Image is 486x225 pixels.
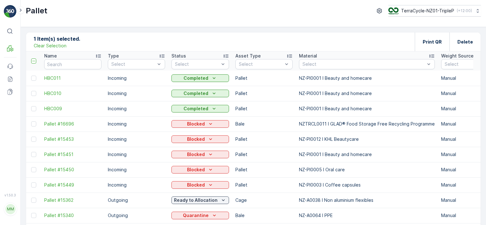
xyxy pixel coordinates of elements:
[31,106,36,111] div: Toggle Row Selected
[187,136,205,142] p: Blocked
[299,212,435,219] p: NZ-A0064 I PPE
[108,90,165,97] p: Incoming
[31,76,36,81] div: Toggle Row Selected
[187,167,205,173] p: Blocked
[299,121,435,127] p: NZTRCL0011 I GLAD® Food Storage Free Recycling Programme
[44,75,101,81] a: HBC011
[239,61,283,67] p: Select
[299,90,435,97] p: NZ-PI0001 I Beauty and homecare
[171,120,229,128] button: Blocked
[171,90,229,97] button: Completed
[44,53,57,59] p: Name
[171,135,229,143] button: Blocked
[44,197,101,203] span: Pallet #15362
[44,151,101,158] a: Pallet #15451
[44,106,101,112] a: HBC009
[171,53,186,59] p: Status
[171,196,229,204] button: Ready to Allocation
[299,151,435,158] p: NZ-PI0001 I Beauty and homecare
[184,90,208,97] p: Completed
[44,121,101,127] a: Pallet #16696
[31,198,36,203] div: Toggle Row Selected
[235,90,293,97] p: Pallet
[44,167,101,173] a: Pallet #15450
[457,8,472,13] p: ( +12:00 )
[171,166,229,174] button: Blocked
[31,213,36,218] div: Toggle Row Selected
[302,61,425,67] p: Select
[108,151,165,158] p: Incoming
[44,212,101,219] a: Pallet #15340
[4,5,17,18] img: logo
[31,121,36,126] div: Toggle Row Selected
[111,61,155,67] p: Select
[187,121,205,127] p: Blocked
[235,167,293,173] p: Pallet
[34,43,66,49] p: Clear Selection
[108,212,165,219] p: Outgoing
[175,61,219,67] p: Select
[31,137,36,142] div: Toggle Row Selected
[235,151,293,158] p: Pallet
[44,59,101,69] input: Search
[299,53,317,59] p: Material
[183,212,209,219] p: Quarantine
[31,91,36,96] div: Toggle Row Selected
[44,136,101,142] a: Pallet #15453
[108,182,165,188] p: Incoming
[299,182,435,188] p: NZ-PI0003 I Coffee capsules
[235,106,293,112] p: Pallet
[299,197,435,203] p: NZ-A0038 I Non aluminium flexibles
[44,90,101,97] a: HBC010
[108,75,165,81] p: Incoming
[171,105,229,112] button: Completed
[34,35,80,43] p: 1 Item(s) selected.
[299,136,435,142] p: NZ-PI0012 I KHL Beautycare
[184,75,208,81] p: Completed
[108,197,165,203] p: Outgoing
[171,151,229,158] button: Blocked
[235,121,293,127] p: Bale
[235,136,293,142] p: Pallet
[171,212,229,219] button: Quarantine
[108,136,165,142] p: Incoming
[441,53,474,59] p: Weight Source
[174,197,218,203] p: Ready to Allocation
[235,212,293,219] p: Bale
[235,182,293,188] p: Pallet
[299,106,435,112] p: NZ-PI0001 I Beauty and homecare
[187,182,205,188] p: Blocked
[423,39,442,45] p: Print QR
[187,151,205,158] p: Blocked
[31,182,36,187] div: Toggle Row Selected
[184,106,208,112] p: Completed
[235,53,261,59] p: Asset Type
[171,181,229,189] button: Blocked
[108,121,165,127] p: Incoming
[171,74,229,82] button: Completed
[108,167,165,173] p: Incoming
[299,75,435,81] p: NZ-PI0001 I Beauty and homecare
[4,193,17,197] span: v 1.50.3
[299,167,435,173] p: NZ-PI0005 I Oral care
[5,204,16,214] div: MM
[4,198,17,220] button: MM
[31,152,36,157] div: Toggle Row Selected
[457,39,473,45] p: Delete
[401,8,454,14] p: TerraCycle-NZ01-TripleP
[44,182,101,188] span: Pallet #15449
[31,167,36,172] div: Toggle Row Selected
[388,5,481,17] button: TerraCycle-NZ01-TripleP(+12:00)
[235,197,293,203] p: Cage
[108,53,119,59] p: Type
[235,75,293,81] p: Pallet
[26,6,47,16] p: Pallet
